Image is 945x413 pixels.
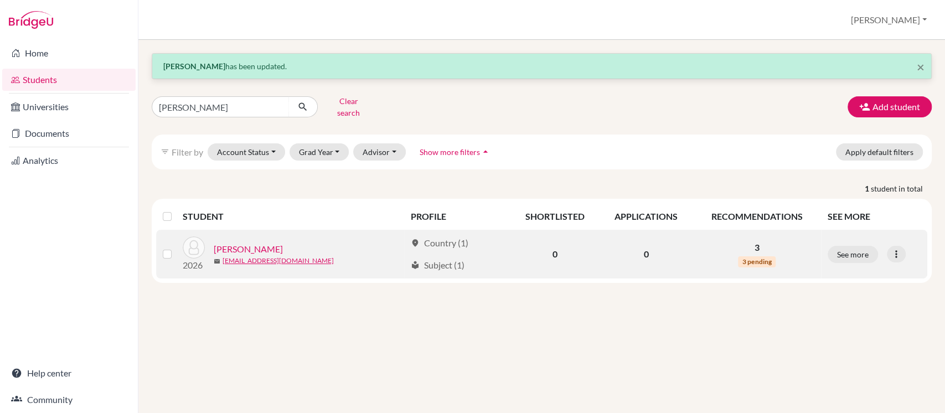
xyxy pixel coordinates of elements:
div: Country (1) [411,236,468,250]
button: Grad Year [290,143,349,161]
span: location_on [411,239,420,247]
p: 3 [699,241,814,254]
i: arrow_drop_up [480,146,491,157]
th: SHORTLISTED [510,203,599,230]
span: Show more filters [420,147,480,157]
i: filter_list [161,147,169,156]
button: Apply default filters [836,143,923,161]
button: [PERSON_NAME] [846,9,932,30]
button: Clear search [318,92,379,121]
div: Subject (1) [411,259,464,272]
input: Find student by name... [152,96,289,117]
th: APPLICATIONS [599,203,693,230]
th: STUDENT [183,203,404,230]
a: [PERSON_NAME] [214,242,283,256]
strong: 1 [865,183,871,194]
button: See more [828,246,878,263]
span: 3 pending [738,256,776,267]
td: 0 [599,230,693,278]
a: Universities [2,96,136,118]
p: has been updated. [163,60,920,72]
a: Home [2,42,136,64]
td: 0 [510,230,599,278]
strong: [PERSON_NAME] [163,61,225,71]
a: Documents [2,122,136,144]
a: Students [2,69,136,91]
button: Show more filtersarrow_drop_up [410,143,500,161]
a: Help center [2,362,136,384]
th: RECOMMENDATIONS [693,203,821,230]
th: PROFILE [404,203,510,230]
span: student in total [871,183,932,194]
a: Community [2,389,136,411]
span: Filter by [172,147,203,157]
a: Analytics [2,149,136,172]
img: Li, Andy [183,236,205,259]
button: Advisor [353,143,406,161]
a: [EMAIL_ADDRESS][DOMAIN_NAME] [223,256,334,266]
img: Bridge-U [9,11,53,29]
span: × [917,59,925,75]
span: local_library [411,261,420,270]
p: 2026 [183,259,205,272]
th: SEE MORE [821,203,927,230]
button: Account Status [208,143,285,161]
button: Add student [848,96,932,117]
span: mail [214,258,220,265]
button: Close [917,60,925,74]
